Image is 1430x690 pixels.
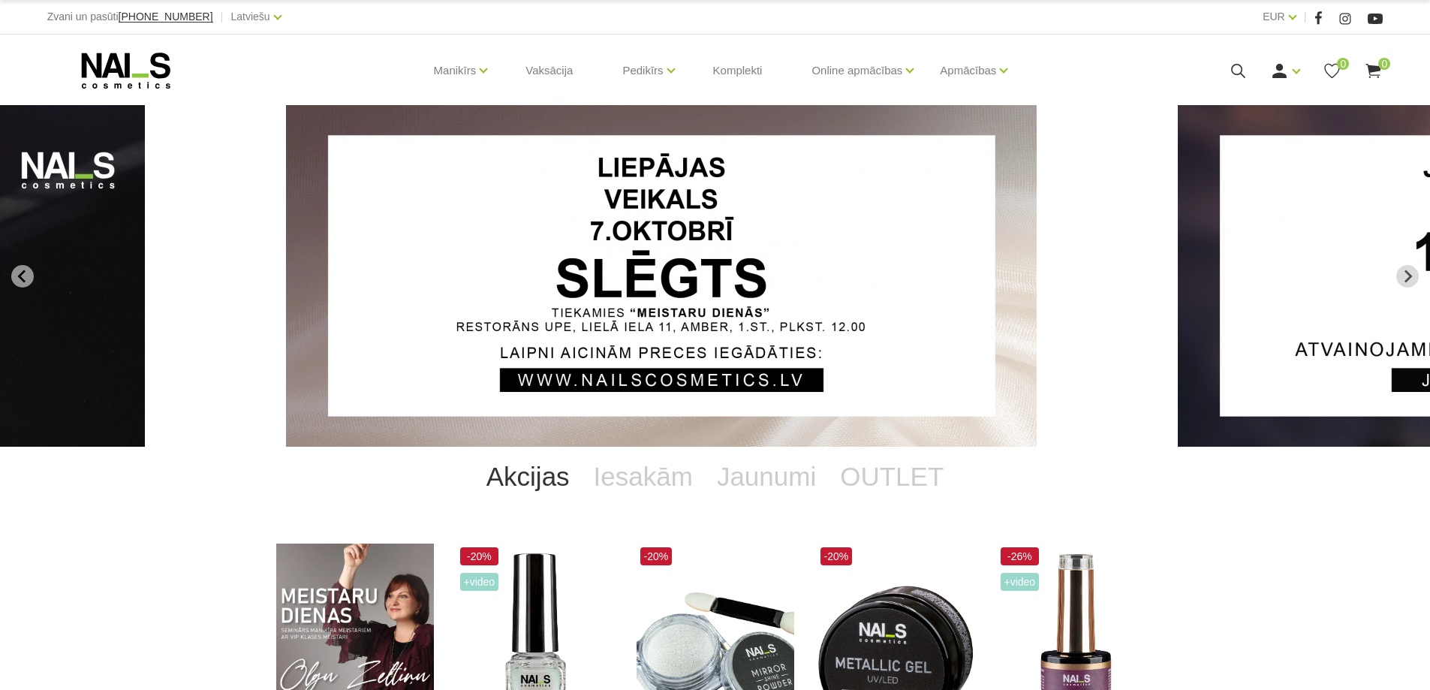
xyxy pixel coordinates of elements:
[1337,58,1349,70] span: 0
[811,41,902,101] a: Online apmācības
[828,447,956,507] a: OUTLET
[705,447,828,507] a: Jaunumi
[1263,8,1285,26] a: EUR
[940,41,996,101] a: Apmācības
[286,105,1144,447] li: 1 of 13
[11,265,34,288] button: Go to last slide
[119,11,213,23] a: [PHONE_NUMBER]
[47,8,213,26] div: Zvani un pasūti
[820,547,853,565] span: -20%
[1364,62,1383,80] a: 0
[231,8,270,26] a: Latviešu
[460,573,499,591] span: +Video
[1323,62,1341,80] a: 0
[640,547,673,565] span: -20%
[1001,547,1040,565] span: -26%
[622,41,663,101] a: Pedikīrs
[1001,573,1040,591] span: +Video
[701,35,775,107] a: Komplekti
[474,447,582,507] a: Akcijas
[460,547,499,565] span: -20%
[582,447,705,507] a: Iesakām
[434,41,477,101] a: Manikīrs
[1396,265,1419,288] button: Next slide
[221,8,224,26] span: |
[1378,58,1390,70] span: 0
[1304,8,1307,26] span: |
[513,35,585,107] a: Vaksācija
